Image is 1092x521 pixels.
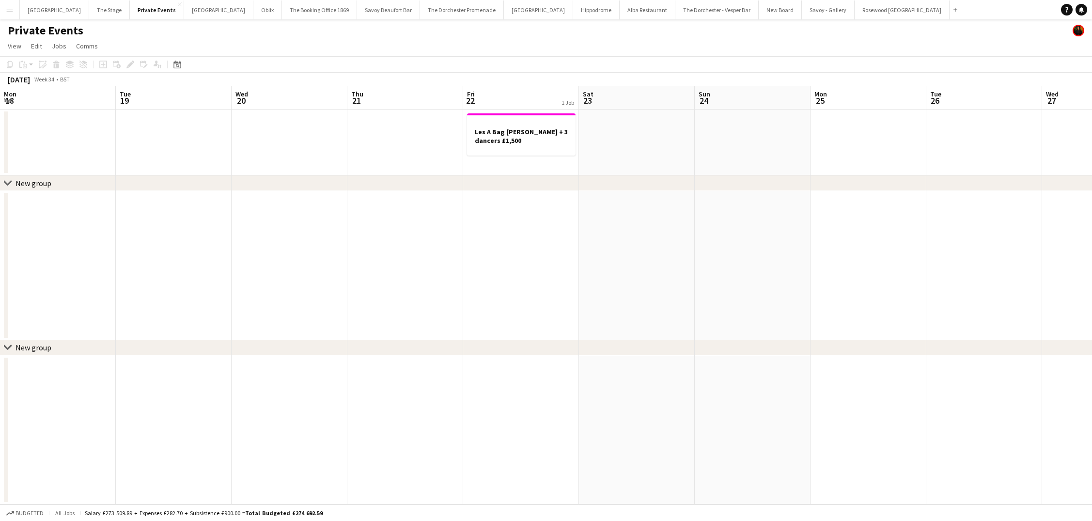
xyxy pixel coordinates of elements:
[697,95,710,106] span: 24
[562,99,574,106] div: 1 Job
[184,0,253,19] button: [GEOGRAPHIC_DATA]
[420,0,504,19] button: The Dorchester Promenade
[5,508,45,519] button: Budgeted
[467,90,475,98] span: Fri
[802,0,855,19] button: Savoy - Gallery
[282,0,357,19] button: The Booking Office 1869
[814,90,827,98] span: Mon
[53,509,77,517] span: All jobs
[467,113,576,156] app-job-card: Les A Bag [PERSON_NAME] + 3 dancers £1,500
[130,0,184,19] button: Private Events
[31,42,42,50] span: Edit
[16,178,51,188] div: New group
[573,0,620,19] button: Hippodrome
[32,76,56,83] span: Week 34
[930,90,941,98] span: Tue
[8,23,83,38] h1: Private Events
[20,0,89,19] button: [GEOGRAPHIC_DATA]
[357,0,420,19] button: Savoy Beaufort Bar
[929,95,941,106] span: 26
[675,0,759,19] button: The Dorchester - Vesper Bar
[4,40,25,52] a: View
[699,90,710,98] span: Sun
[8,75,30,84] div: [DATE]
[16,343,51,352] div: New group
[72,40,102,52] a: Comms
[620,0,675,19] button: Alba Restaurant
[16,510,44,517] span: Budgeted
[120,90,131,98] span: Tue
[60,76,70,83] div: BST
[1046,90,1059,98] span: Wed
[234,95,248,106] span: 20
[583,90,593,98] span: Sat
[235,90,248,98] span: Wed
[759,0,802,19] button: New Board
[76,42,98,50] span: Comms
[467,127,576,145] h3: Les A Bag [PERSON_NAME] + 3 dancers £1,500
[118,95,131,106] span: 19
[27,40,46,52] a: Edit
[1073,25,1084,36] app-user-avatar: Celine Amara
[504,0,573,19] button: [GEOGRAPHIC_DATA]
[581,95,593,106] span: 23
[89,0,130,19] button: The Stage
[350,95,363,106] span: 21
[813,95,827,106] span: 25
[1045,95,1059,106] span: 27
[253,0,282,19] button: Oblix
[4,90,16,98] span: Mon
[48,40,70,52] a: Jobs
[8,42,21,50] span: View
[855,0,950,19] button: Rosewood [GEOGRAPHIC_DATA]
[245,509,323,517] span: Total Budgeted £274 692.59
[466,95,475,106] span: 22
[52,42,66,50] span: Jobs
[85,509,323,517] div: Salary £273 509.89 + Expenses £282.70 + Subsistence £900.00 =
[2,95,16,106] span: 18
[351,90,363,98] span: Thu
